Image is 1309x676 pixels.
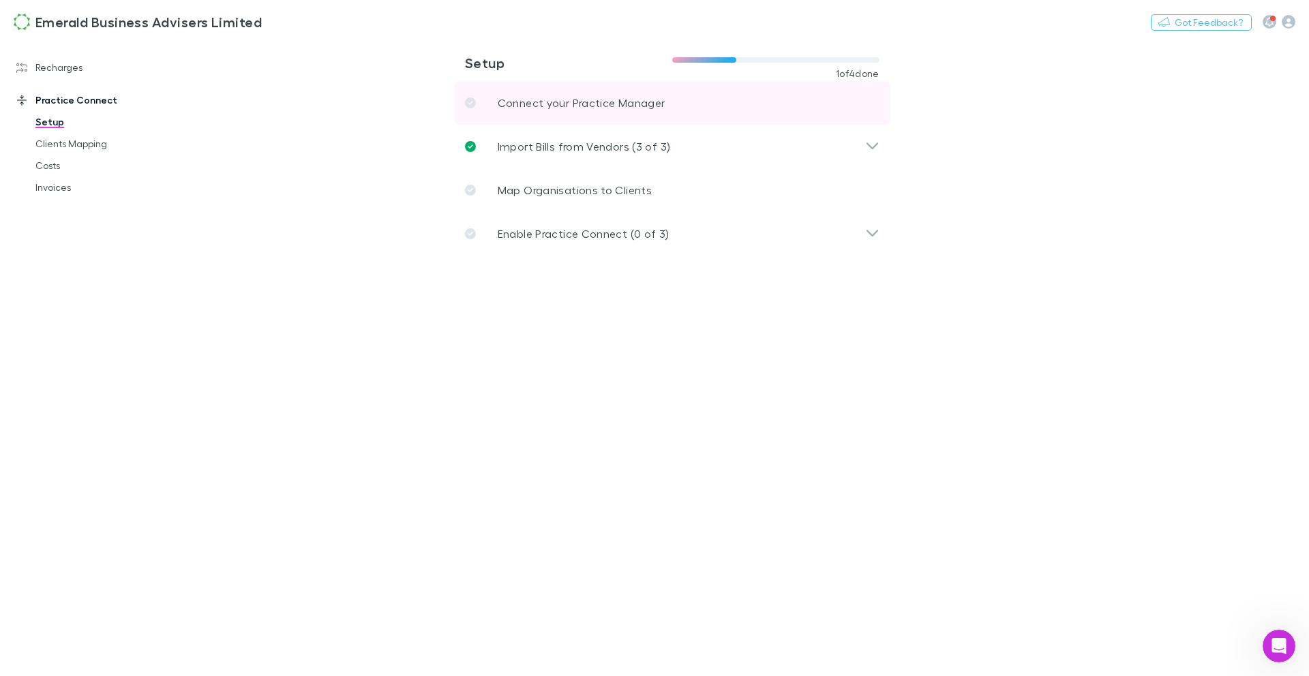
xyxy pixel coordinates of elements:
[454,168,890,212] a: Map Organisations to Clients
[22,176,174,198] a: Invoices
[3,89,174,111] a: Practice Connect
[454,212,890,256] div: Enable Practice Connect (0 of 3)
[22,133,174,155] a: Clients Mapping
[498,182,652,198] p: Map Organisations to Clients
[1263,630,1295,662] iframe: Intercom live chat
[22,111,174,133] a: Setup
[1151,14,1252,31] button: Got Feedback?
[498,226,669,242] p: Enable Practice Connect (0 of 3)
[454,81,890,125] a: Connect your Practice Manager
[5,5,270,38] a: Emerald Business Advisers Limited
[836,68,879,79] span: 1 of 4 done
[498,138,671,155] p: Import Bills from Vendors (3 of 3)
[3,57,174,78] a: Recharges
[22,155,174,176] a: Costs
[35,14,262,30] h3: Emerald Business Advisers Limited
[465,55,672,71] h3: Setup
[498,95,665,111] p: Connect your Practice Manager
[14,14,30,30] img: Emerald Business Advisers Limited's Logo
[454,125,890,168] div: Import Bills from Vendors (3 of 3)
